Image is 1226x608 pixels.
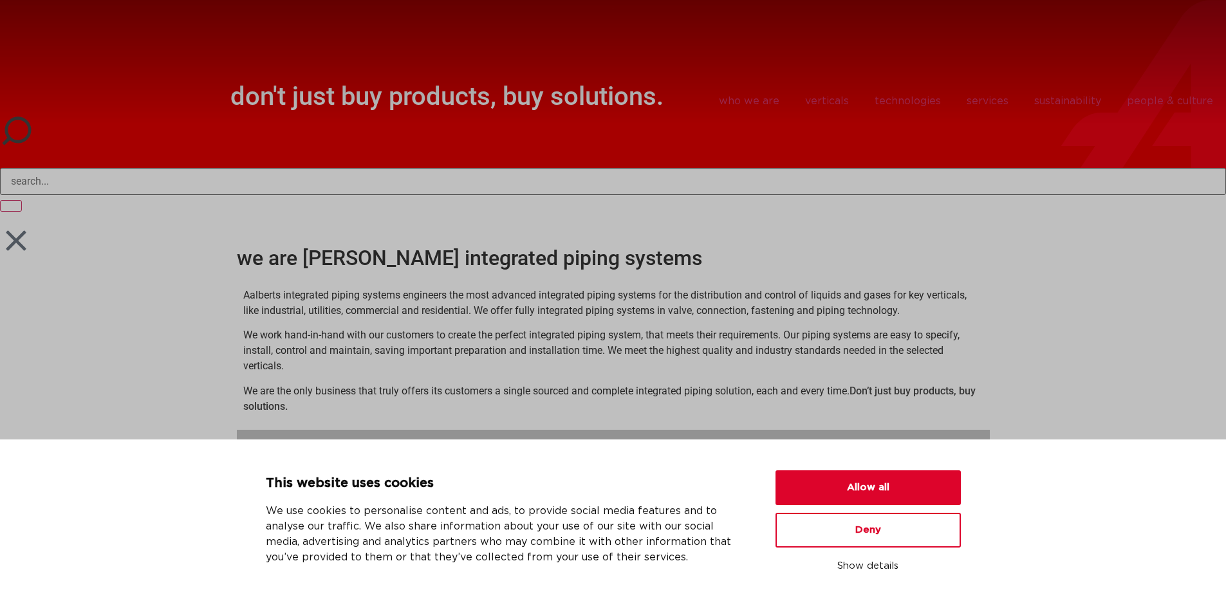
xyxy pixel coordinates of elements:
[1021,86,1114,116] a: sustainability
[862,86,954,116] a: technologies
[1114,86,1226,116] a: people & culture
[266,503,745,565] p: We use cookies to personalise content and ads, to provide social media features and to analyse ou...
[776,513,961,548] button: Deny
[776,470,961,505] button: Allow all
[954,86,1021,116] a: services
[243,327,983,374] p: We work hand-in-hand with our customers to create the perfect integrated piping system, that meet...
[243,288,983,318] p: Aalberts integrated piping systems engineers the most advanced integrated piping systems for the ...
[243,385,976,412] strong: Don’t just buy products, buy solutions.
[706,86,792,116] a: who we are
[776,555,961,577] button: Show details
[792,86,862,116] a: verticals
[237,248,990,268] h2: we are [PERSON_NAME] integrated piping systems
[266,474,745,493] p: This website uses cookies
[243,383,983,414] p: We are the only business that truly offers its customers a single sourced and complete integrated...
